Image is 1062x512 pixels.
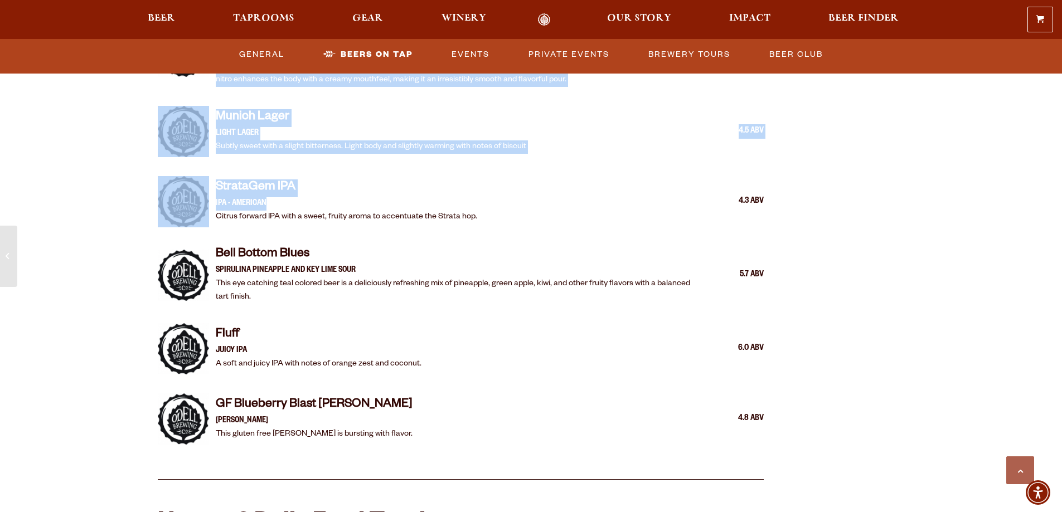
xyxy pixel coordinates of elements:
[216,179,477,197] h4: StrataGem IPA
[644,42,735,67] a: Brewery Tours
[708,194,764,209] div: 4.3 ABV
[216,397,413,415] h4: GF Blueberry Blast [PERSON_NAME]
[708,412,764,426] div: 4.8 ABV
[216,277,702,304] p: This eye catching teal colored beer is a deliciously refreshing mix of pineapple, green apple, ki...
[1026,480,1050,505] div: Accessibility Menu
[523,13,565,26] a: Odell Home
[216,140,526,154] p: Subtly sweet with a slight bitterness. Light body and slightly warming with notes of biscuit
[216,211,477,224] p: Citrus forward IPA with a sweet, fruity aroma to accentuate the Strata hop.
[447,42,494,67] a: Events
[216,344,421,358] p: Juicy IPA
[216,428,413,441] p: This gluten free [PERSON_NAME] is bursting with flavor.
[600,13,678,26] a: Our Story
[216,109,526,127] h4: Munich Lager
[158,323,209,374] img: Item Thumbnail
[708,268,764,282] div: 5.7 ABV
[345,13,390,26] a: Gear
[158,106,209,157] img: Item Thumbnail
[729,14,770,23] span: Impact
[140,13,182,26] a: Beer
[233,14,294,23] span: Taprooms
[722,13,778,26] a: Impact
[352,14,383,23] span: Gear
[158,393,209,445] img: Item Thumbnail
[434,13,493,26] a: Winery
[226,13,302,26] a: Taprooms
[821,13,906,26] a: Beer Finder
[216,246,702,264] h4: Bell Bottom Blues
[765,42,827,67] a: Beer Club
[708,124,764,139] div: 4.5 ABV
[216,127,526,140] p: Light Lager
[319,42,417,67] a: Beers on Tap
[828,14,899,23] span: Beer Finder
[524,42,614,67] a: Private Events
[216,415,413,428] p: [PERSON_NAME]
[216,326,421,344] h4: Fluff
[216,197,477,211] p: IPA - AMERICAN
[158,176,209,227] img: Item Thumbnail
[235,42,289,67] a: General
[148,14,175,23] span: Beer
[607,14,671,23] span: Our Story
[158,250,209,301] img: Item Thumbnail
[708,342,764,356] div: 6.0 ABV
[1006,456,1034,484] a: Scroll to top
[216,358,421,371] p: A soft and juicy IPA with notes of orange zest and coconut.
[442,14,486,23] span: Winery
[216,264,702,277] p: Spirulina Pineapple and Key Lime Sour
